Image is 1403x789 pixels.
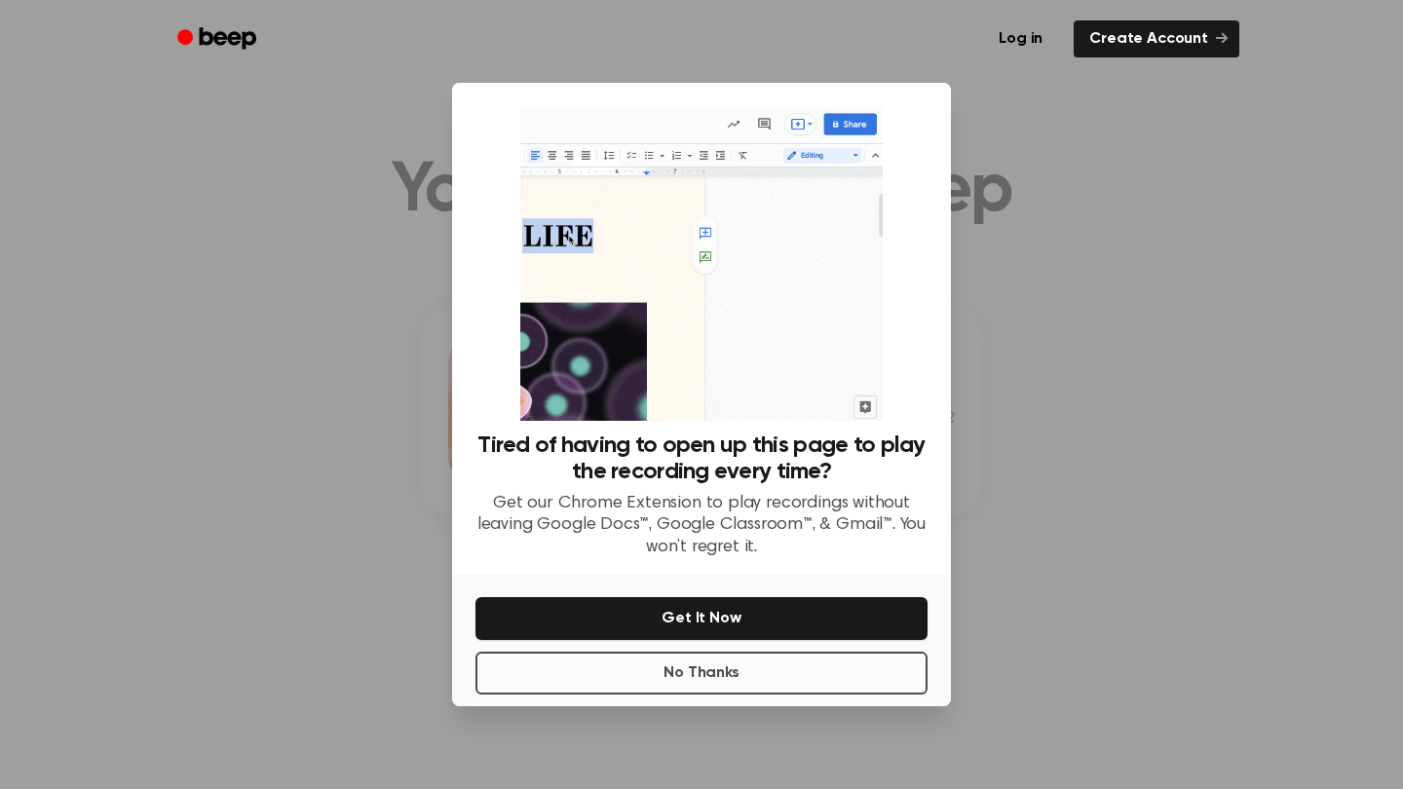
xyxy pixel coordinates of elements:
button: Get It Now [475,597,928,640]
h3: Tired of having to open up this page to play the recording every time? [475,432,928,485]
a: Create Account [1074,20,1239,57]
a: Beep [164,20,274,58]
p: Get our Chrome Extension to play recordings without leaving Google Docs™, Google Classroom™, & Gm... [475,493,928,559]
img: Beep extension in action [520,106,882,421]
a: Log in [979,17,1062,61]
button: No Thanks [475,652,928,695]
